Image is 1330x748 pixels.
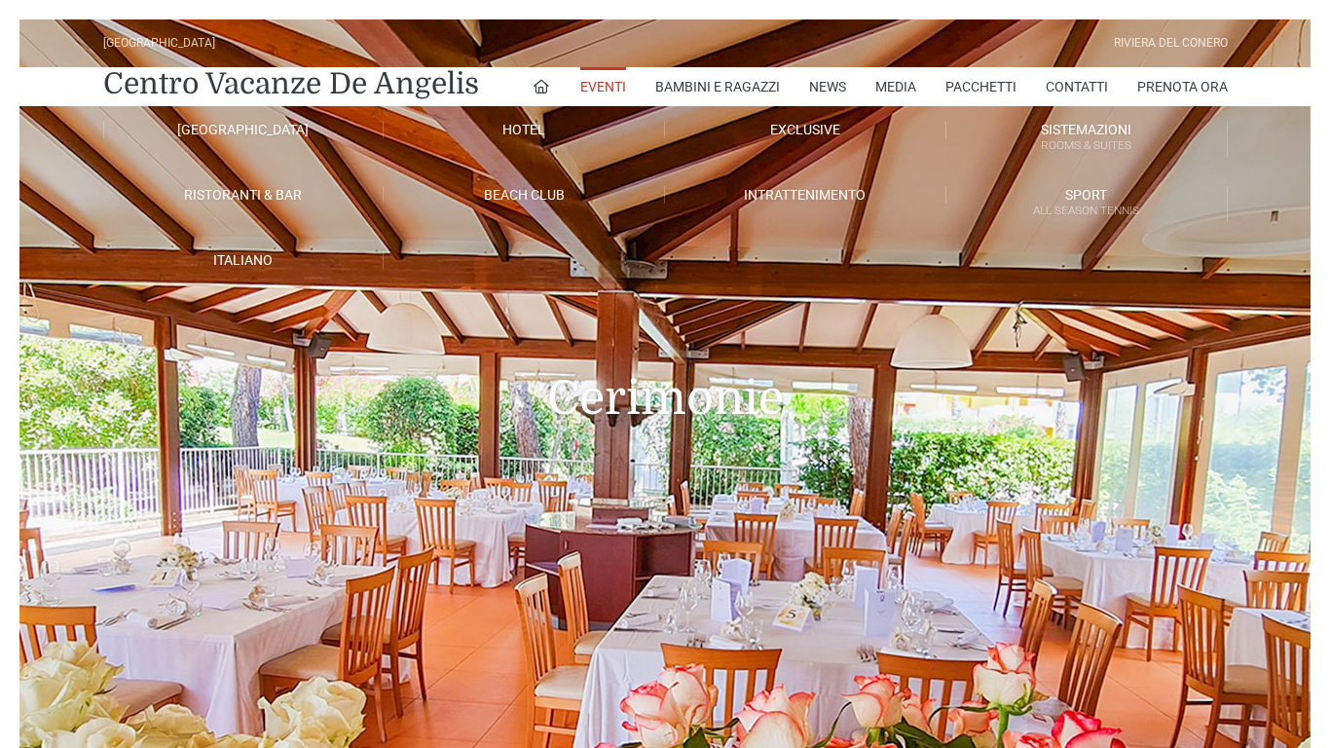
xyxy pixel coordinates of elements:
[665,186,946,204] a: Intrattenimento
[946,121,1228,157] a: SistemazioniRooms & Suites
[809,67,846,106] a: News
[1114,34,1228,53] div: Riviera Del Conero
[946,186,1228,222] a: SportAll Season Tennis
[875,67,916,106] a: Media
[665,121,946,138] a: Exclusive
[1046,67,1108,106] a: Contatti
[946,136,1227,155] small: Rooms & Suites
[580,67,626,106] a: Eventi
[103,283,1228,455] h1: Cerimonie
[103,34,215,53] div: [GEOGRAPHIC_DATA]
[103,186,385,204] a: Ristoranti & Bar
[384,121,665,138] a: Hotel
[103,251,385,269] a: Italiano
[213,252,273,268] span: Italiano
[946,202,1227,220] small: All Season Tennis
[1137,67,1228,106] a: Prenota Ora
[103,64,479,103] a: Centro Vacanze De Angelis
[655,67,780,106] a: Bambini e Ragazzi
[945,67,1016,106] a: Pacchetti
[384,186,665,204] a: Beach Club
[103,121,385,138] a: [GEOGRAPHIC_DATA]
